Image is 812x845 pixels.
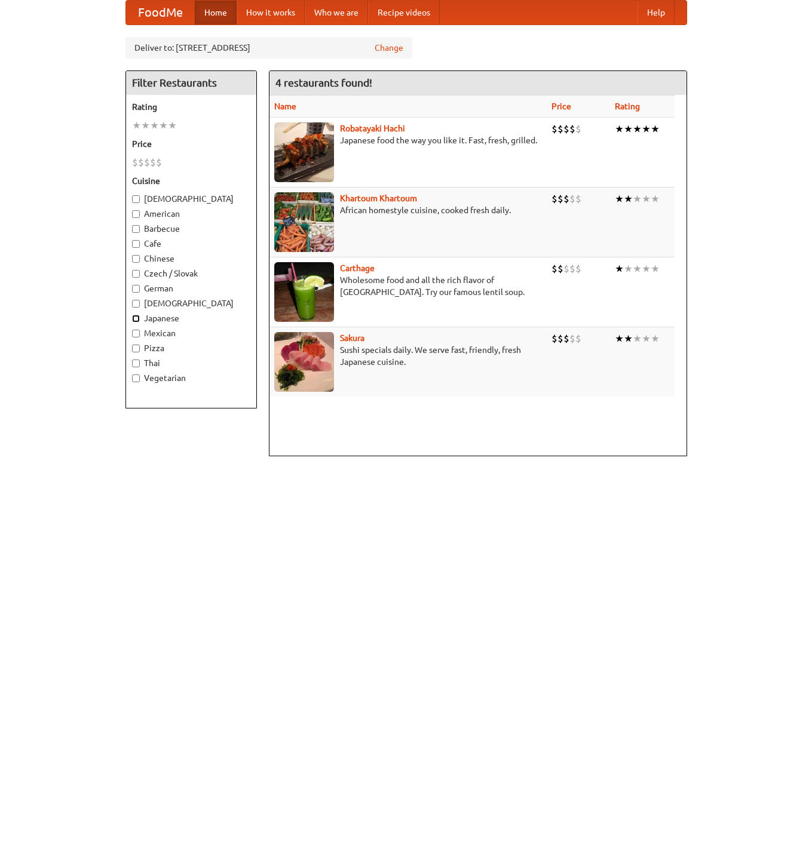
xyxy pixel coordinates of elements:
li: ★ [633,122,642,136]
label: Vegetarian [132,372,250,384]
label: Thai [132,357,250,369]
li: ★ [150,119,159,132]
a: Price [551,102,571,111]
input: Czech / Slovak [132,270,140,278]
a: Help [638,1,675,24]
p: Japanese food the way you like it. Fast, fresh, grilled. [274,134,542,146]
li: ★ [624,192,633,205]
li: $ [569,262,575,275]
a: Name [274,102,296,111]
input: [DEMOGRAPHIC_DATA] [132,300,140,308]
li: ★ [615,332,624,345]
p: African homestyle cuisine, cooked fresh daily. [274,204,542,216]
a: Home [195,1,237,24]
li: $ [563,192,569,205]
li: $ [563,122,569,136]
li: $ [551,332,557,345]
li: ★ [651,192,660,205]
label: Barbecue [132,223,250,235]
input: Vegetarian [132,374,140,382]
a: Change [375,42,403,54]
li: $ [557,262,563,275]
label: [DEMOGRAPHIC_DATA] [132,193,250,205]
li: ★ [168,119,177,132]
input: [DEMOGRAPHIC_DATA] [132,195,140,203]
li: ★ [651,122,660,136]
li: $ [551,262,557,275]
img: khartoum.jpg [274,192,334,252]
h4: Filter Restaurants [126,71,256,95]
h5: Price [132,138,250,150]
li: $ [575,262,581,275]
input: Barbecue [132,225,140,233]
li: $ [150,156,156,169]
li: ★ [615,192,624,205]
li: ★ [624,122,633,136]
img: robatayaki.jpg [274,122,334,182]
h5: Cuisine [132,175,250,187]
img: carthage.jpg [274,262,334,322]
input: German [132,285,140,293]
a: Robatayaki Hachi [340,124,405,133]
li: ★ [633,332,642,345]
input: American [132,210,140,218]
li: $ [557,192,563,205]
li: ★ [159,119,168,132]
li: $ [575,332,581,345]
label: [DEMOGRAPHIC_DATA] [132,297,250,309]
a: Khartoum Khartoum [340,193,417,203]
li: $ [551,192,557,205]
input: Japanese [132,315,140,322]
label: German [132,282,250,294]
a: Sakura [340,333,364,343]
label: Japanese [132,312,250,324]
li: $ [557,332,563,345]
li: ★ [642,332,651,345]
li: ★ [624,262,633,275]
li: $ [569,332,575,345]
li: ★ [651,332,660,345]
a: Carthage [340,263,375,273]
div: Deliver to: [STREET_ADDRESS] [125,37,412,59]
li: ★ [624,332,633,345]
li: ★ [615,122,624,136]
input: Thai [132,359,140,367]
li: ★ [642,192,651,205]
label: American [132,208,250,220]
li: $ [156,156,162,169]
ng-pluralize: 4 restaurants found! [275,77,372,88]
li: $ [138,156,144,169]
input: Pizza [132,345,140,352]
li: ★ [633,262,642,275]
li: ★ [651,262,660,275]
h5: Rating [132,101,250,113]
li: $ [132,156,138,169]
li: $ [575,122,581,136]
a: Recipe videos [368,1,440,24]
li: ★ [132,119,141,132]
input: Mexican [132,330,140,337]
li: $ [563,262,569,275]
li: $ [557,122,563,136]
input: Cafe [132,240,140,248]
label: Chinese [132,253,250,265]
p: Sushi specials daily. We serve fast, friendly, fresh Japanese cuisine. [274,344,542,368]
li: ★ [633,192,642,205]
li: ★ [141,119,150,132]
li: $ [569,192,575,205]
label: Cafe [132,238,250,250]
input: Chinese [132,255,140,263]
li: ★ [642,262,651,275]
a: Rating [615,102,640,111]
li: $ [569,122,575,136]
label: Czech / Slovak [132,268,250,279]
li: $ [563,332,569,345]
label: Pizza [132,342,250,354]
a: How it works [237,1,305,24]
li: ★ [642,122,651,136]
img: sakura.jpg [274,332,334,392]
